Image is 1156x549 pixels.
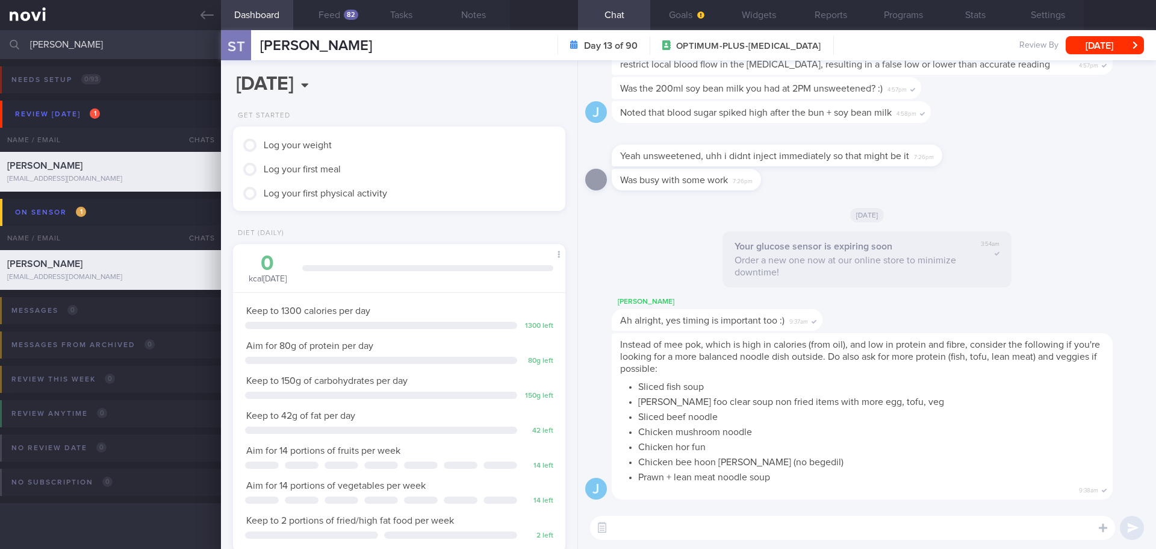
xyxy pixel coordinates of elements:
span: 0 [97,408,107,418]
div: kcal [DATE] [245,253,290,285]
div: 2 left [523,532,553,541]
span: Keep to 42g of fat per day [246,411,355,421]
div: [PERSON_NAME] [612,295,859,309]
button: [DATE] [1066,36,1144,54]
span: 0 / 93 [81,74,101,84]
span: 0 [96,442,107,453]
span: 1 [90,108,100,119]
div: Needs setup [8,72,104,88]
span: Ah alright, yes timing is important too :) [620,316,785,325]
div: Review this week [8,371,118,387]
span: 4:58pm [897,107,916,118]
li: Chicken bee hoon [PERSON_NAME] (no begedil) [638,453,1104,468]
div: 1300 left [523,322,553,331]
div: 80 g left [523,357,553,366]
div: Messages from Archived [8,337,158,353]
span: [PERSON_NAME] [7,259,82,269]
span: 7:26pm [733,174,753,186]
li: Sliced beef noodle [638,408,1104,423]
span: 0 [105,374,115,384]
span: 1 [76,207,86,217]
span: 4:57pm [887,83,907,94]
span: Keep to 2 portions of fried/high fat food per week [246,516,454,525]
span: Review By [1019,40,1058,51]
div: 0 [245,253,290,274]
span: 3:54am [981,240,999,248]
span: 0 [102,477,113,487]
li: Sliced fish soup [638,378,1104,393]
div: No review date [8,440,110,456]
strong: Day 13 of 90 [584,40,638,52]
li: Chicken hor fun [638,438,1104,453]
span: [DATE] [850,208,884,222]
div: [EMAIL_ADDRESS][DOMAIN_NAME] [7,273,214,282]
span: [PERSON_NAME] [7,161,82,171]
li: Chicken mushroom noodle [638,423,1104,438]
span: Instead of mee pok, which is high in calories (from oil), and low in protein and fibre, consider ... [620,340,1100,374]
div: Get Started [233,111,290,121]
span: 9:37am [789,315,808,326]
div: ST [213,23,258,69]
div: Review [DATE] [12,106,103,122]
p: Order a new one now at our online store to minimize downtime! [735,254,963,278]
div: 150 g left [523,392,553,401]
strong: Your glucose sensor is expiring soon [735,242,892,251]
div: 42 left [523,427,553,436]
span: Aim for 80g of protein per day [246,341,373,351]
span: Noted that blood sugar spiked high after the bun + soy bean milk [620,108,892,118]
li: [PERSON_NAME] foo clear soup non fried items with more egg, tofu, veg [638,393,1104,408]
span: 9:38am [1079,483,1098,495]
div: 14 left [523,462,553,471]
span: Keep to 1300 calories per day [246,306,370,316]
span: OPTIMUM-PLUS-[MEDICAL_DATA] [676,40,821,52]
li: Prawn + lean meat noodle soup [638,468,1104,483]
div: Chats [173,226,221,250]
span: 4:57pm [1079,58,1098,70]
div: J [585,478,607,500]
span: 0 [144,339,155,350]
span: Aim for 14 portions of vegetables per week [246,481,426,491]
div: [EMAIL_ADDRESS][DOMAIN_NAME] [7,175,214,184]
div: Chats [173,128,221,152]
span: Yeah unsweetened, uhh i didnt inject immediately so that might be it [620,151,909,161]
span: [PERSON_NAME] [260,39,372,53]
span: Was the 200ml soy bean milk you had at 2PM unsweetened? :) [620,84,883,93]
div: Diet (Daily) [233,229,284,238]
span: Was busy with some work [620,175,728,185]
div: J [585,101,607,124]
span: Keep to 150g of carbohydrates per day [246,376,408,386]
div: No subscription [8,474,116,491]
div: Messages [8,303,81,319]
span: 0 [67,305,78,315]
div: On sensor [12,204,89,221]
div: Review anytime [8,406,110,422]
span: 7:26pm [914,150,934,162]
div: 82 [344,10,358,20]
span: Aim for 14 portions of fruits per week [246,446,400,456]
div: 14 left [523,497,553,506]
